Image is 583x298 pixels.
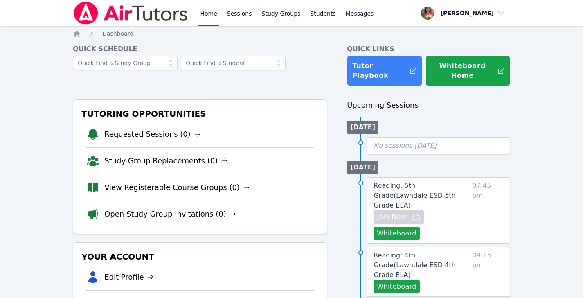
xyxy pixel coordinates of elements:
[347,44,510,54] h4: Quick Links
[472,181,503,240] span: 07:45 pm
[104,208,236,220] a: Open Study Group Invitations (0)
[73,44,327,54] h4: Quick Schedule
[425,56,510,86] button: Whiteboard Home
[374,227,420,240] button: Whiteboard
[73,2,189,25] img: Air Tutors
[73,29,510,38] nav: Breadcrumb
[181,56,286,70] input: Quick Find a Student
[104,182,250,193] a: View Registerable Course Groups (0)
[347,121,378,134] li: [DATE]
[73,56,178,70] input: Quick Find a Study Group
[346,9,374,18] span: Messages
[374,142,437,149] span: No sessions [DATE]
[102,30,133,37] span: Dashboard
[374,251,456,279] span: Reading: 4th Grade ( Lawndale ESD 4th Grade ELA )
[347,161,378,174] li: [DATE]
[374,210,424,223] button: Join Now
[374,280,420,293] button: Whiteboard
[104,129,200,140] a: Requested Sessions (0)
[374,181,469,210] a: Reading: 5th Grade(Lawndale ESD 5th Grade ELA)
[104,271,154,283] a: Edit Profile
[374,251,469,280] a: Reading: 4th Grade(Lawndale ESD 4th Grade ELA)
[102,29,133,38] a: Dashboard
[377,212,406,222] span: Join Now
[80,249,320,264] h3: Your Account
[374,182,456,209] span: Reading: 5th Grade ( Lawndale ESD 5th Grade ELA )
[472,251,503,293] span: 09:15 pm
[347,99,510,111] h3: Upcoming Sessions
[104,155,227,167] a: Study Group Replacements (0)
[347,56,422,86] a: Tutor Playbook
[80,106,320,121] h3: Tutoring Opportunities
